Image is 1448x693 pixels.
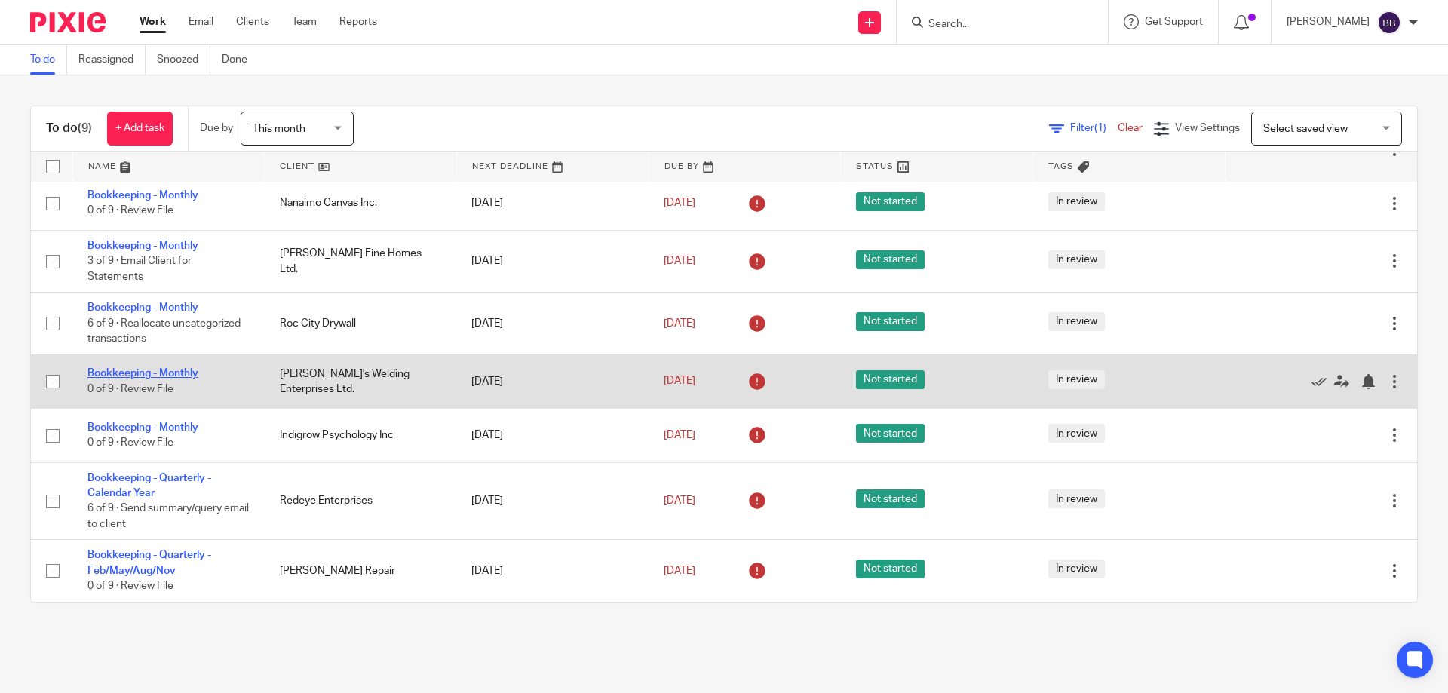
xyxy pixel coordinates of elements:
[856,560,925,578] span: Not started
[78,122,92,134] span: (9)
[157,45,210,75] a: Snoozed
[1287,14,1370,29] p: [PERSON_NAME]
[664,376,695,387] span: [DATE]
[87,241,198,251] a: Bookkeeping - Monthly
[856,370,925,389] span: Not started
[87,437,173,448] span: 0 of 9 · Review File
[222,45,259,75] a: Done
[87,550,211,575] a: Bookkeeping - Quarterly - Feb/May/Aug/Nov
[87,384,173,394] span: 0 of 9 · Review File
[265,230,457,292] td: [PERSON_NAME] Fine Homes Ltd.
[456,293,649,354] td: [DATE]
[664,198,695,208] span: [DATE]
[856,489,925,508] span: Not started
[1118,123,1143,133] a: Clear
[1048,560,1105,578] span: In review
[456,462,649,540] td: [DATE]
[236,14,269,29] a: Clients
[1263,124,1348,134] span: Select saved view
[87,256,192,282] span: 3 of 9 · Email Client for Statements
[856,312,925,331] span: Not started
[856,192,925,211] span: Not started
[265,540,457,602] td: [PERSON_NAME] Repair
[1048,250,1105,269] span: In review
[107,112,173,146] a: + Add task
[265,462,457,540] td: Redeye Enterprises
[265,293,457,354] td: Roc City Drywall
[30,12,106,32] img: Pixie
[1048,192,1105,211] span: In review
[265,176,457,230] td: Nanaimo Canvas Inc.
[456,230,649,292] td: [DATE]
[456,354,649,408] td: [DATE]
[87,318,241,345] span: 6 of 9 · Reallocate uncategorized transactions
[140,14,166,29] a: Work
[856,424,925,443] span: Not started
[87,581,173,591] span: 0 of 9 · Review File
[927,18,1063,32] input: Search
[253,124,305,134] span: This month
[30,45,67,75] a: To do
[87,302,198,313] a: Bookkeeping - Monthly
[1048,312,1105,331] span: In review
[664,566,695,576] span: [DATE]
[664,318,695,329] span: [DATE]
[265,354,457,408] td: [PERSON_NAME]'s Welding Enterprises Ltd.
[1048,162,1074,170] span: Tags
[1048,370,1105,389] span: In review
[856,250,925,269] span: Not started
[456,409,649,462] td: [DATE]
[87,368,198,379] a: Bookkeeping - Monthly
[1070,123,1118,133] span: Filter
[664,495,695,506] span: [DATE]
[87,473,211,498] a: Bookkeeping - Quarterly - Calendar Year
[87,422,198,433] a: Bookkeeping - Monthly
[1377,11,1401,35] img: svg%3E
[1311,374,1334,389] a: Mark as done
[265,409,457,462] td: Indigrow Psychology Inc
[456,176,649,230] td: [DATE]
[1094,123,1106,133] span: (1)
[189,14,213,29] a: Email
[1175,123,1240,133] span: View Settings
[1048,424,1105,443] span: In review
[1145,17,1203,27] span: Get Support
[1048,489,1105,508] span: In review
[292,14,317,29] a: Team
[664,430,695,440] span: [DATE]
[87,206,173,216] span: 0 of 9 · Review File
[46,121,92,136] h1: To do
[339,14,377,29] a: Reports
[456,540,649,602] td: [DATE]
[87,503,249,529] span: 6 of 9 · Send summary/query email to client
[200,121,233,136] p: Due by
[78,45,146,75] a: Reassigned
[87,190,198,201] a: Bookkeeping - Monthly
[664,256,695,266] span: [DATE]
